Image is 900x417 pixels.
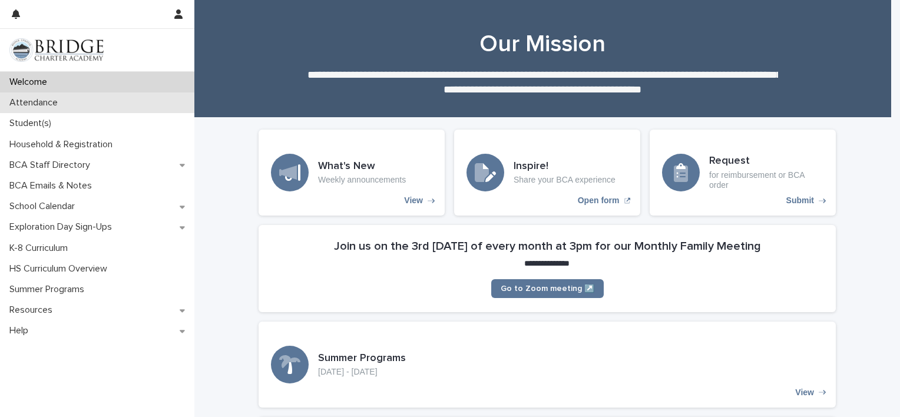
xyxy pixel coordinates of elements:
p: [DATE] - [DATE] [318,367,406,377]
a: Open form [454,130,640,216]
p: BCA Staff Directory [5,160,100,171]
p: Submit [786,196,814,206]
p: for reimbursement or BCA order [709,170,823,190]
p: Attendance [5,97,67,108]
p: Resources [5,305,62,316]
p: Help [5,325,38,336]
a: View [259,130,445,216]
img: V1C1m3IdTEidaUdm9Hs0 [9,38,104,62]
p: Open form [578,196,620,206]
p: Student(s) [5,118,61,129]
a: Submit [650,130,836,216]
a: View [259,322,836,408]
h3: What's New [318,160,406,173]
p: Exploration Day Sign-Ups [5,221,121,233]
h2: Join us on the 3rd [DATE] of every month at 3pm for our Monthly Family Meeting [334,239,761,253]
span: Go to Zoom meeting ↗️ [501,284,594,293]
p: K-8 Curriculum [5,243,77,254]
p: Share your BCA experience [514,175,616,185]
p: View [795,388,814,398]
p: School Calendar [5,201,84,212]
p: View [404,196,423,206]
p: HS Curriculum Overview [5,263,117,274]
a: Go to Zoom meeting ↗️ [491,279,604,298]
h1: Our Mission [254,30,831,58]
p: BCA Emails & Notes [5,180,101,191]
h3: Request [709,155,823,168]
h3: Summer Programs [318,352,406,365]
h3: Inspire! [514,160,616,173]
p: Welcome [5,77,57,88]
p: Weekly announcements [318,175,406,185]
p: Summer Programs [5,284,94,295]
p: Household & Registration [5,139,122,150]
